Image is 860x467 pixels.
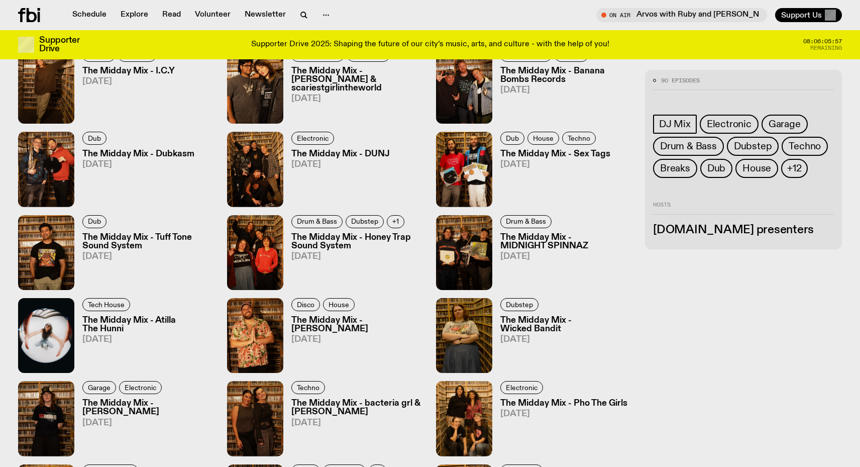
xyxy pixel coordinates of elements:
button: On AirArvos with Ruby and [PERSON_NAME] [596,8,767,22]
span: Support Us [781,11,822,20]
a: House [323,298,355,311]
a: The Midday Mix - [PERSON_NAME][DATE] [283,316,424,373]
h3: The Midday Mix - [PERSON_NAME] & scariestgirlintheworld [291,67,424,92]
a: The Midday Mix - [PERSON_NAME] & scariestgirlintheworld[DATE] [283,67,424,124]
h3: The Midday Mix - Tuff Tone Sound System [82,233,215,250]
a: House [735,159,778,178]
span: [DATE] [82,335,215,344]
span: +12 [787,163,801,174]
span: [DATE] [500,86,633,95]
a: Dub [82,215,106,228]
span: +1 [392,218,399,225]
a: The Midday Mix - Tuff Tone Sound System[DATE] [74,233,215,290]
a: Drum & Bass [653,137,724,156]
span: [DATE] [82,419,215,427]
h3: The Midday Mix - DUNJ [291,150,390,158]
span: Dub [88,218,101,225]
span: Drum & Bass [506,218,546,225]
span: Dub [707,163,725,174]
a: Volunteer [189,8,237,22]
a: The Midday Mix - Pho The Girls[DATE] [492,399,627,456]
span: [DATE] [500,335,633,344]
a: Newsletter [239,8,292,22]
span: Electronic [297,135,329,142]
h3: The Midday Mix - Dubkasm [82,150,194,158]
a: Dub [500,132,524,145]
a: Garage [762,115,808,134]
span: Dubstep [506,301,533,308]
a: The Midday Mix - Honey Trap Sound System[DATE] [283,233,424,290]
span: Techno [568,135,590,142]
a: Dubstep [346,215,384,228]
h3: [DOMAIN_NAME] presenters [653,224,834,235]
a: Electronic [500,381,543,394]
a: Techno [562,132,596,145]
a: Techno [782,137,828,156]
span: [DATE] [82,77,175,86]
a: The Midday Mix - [PERSON_NAME][DATE] [74,399,215,456]
span: House [329,301,349,308]
h3: The Midday Mix - [PERSON_NAME] [291,316,424,333]
button: +1 [387,215,404,228]
h3: Supporter Drive [39,36,79,53]
span: [DATE] [82,252,215,261]
span: Drum & Bass [660,141,717,152]
a: DJ Mix [653,115,697,134]
button: Support Us [775,8,842,22]
h3: The Midday Mix - Atilla The Hunni [82,316,215,333]
span: [DATE] [500,160,610,169]
span: Drum & Bass [297,218,337,225]
h3: The Midday Mix - Banana Bombs Records [500,67,633,84]
span: [DATE] [82,160,194,169]
span: 90 episodes [661,77,700,83]
button: +12 [781,159,807,178]
span: Garage [769,119,801,130]
a: The Midday Mix - Sex Tags[DATE] [492,150,610,207]
span: 08:06:05:57 [803,39,842,44]
a: The Midday Mix - Banana Bombs Records[DATE] [492,67,633,124]
span: Remaining [810,45,842,51]
a: Drum & Bass [500,215,552,228]
h3: The Midday Mix - Honey Trap Sound System [291,233,424,250]
h3: The Midday Mix - I.C.Y [82,67,175,75]
h2: Hosts [653,202,834,214]
h3: The Midday Mix - Pho The Girls [500,399,627,408]
a: The Midday Mix - MIDNIGHT SPINNAZ[DATE] [492,233,633,290]
a: Garage [82,381,116,394]
span: [DATE] [291,95,424,103]
a: Read [156,8,187,22]
span: Dub [88,135,101,142]
span: Electronic [506,384,537,392]
a: Dub [700,159,732,178]
a: Drum & Bass [291,215,343,228]
h3: The Midday Mix - Wicked Bandit [500,316,633,333]
span: [DATE] [500,252,633,261]
h3: The Midday Mix - MIDNIGHT SPINNAZ [500,233,633,250]
span: [DATE] [291,419,424,427]
span: Dub [506,135,519,142]
a: Electronic [700,115,759,134]
a: House [527,132,559,145]
a: The Midday Mix - I.C.Y[DATE] [74,67,175,124]
a: Schedule [66,8,113,22]
a: Explore [115,8,154,22]
h3: The Midday Mix - [PERSON_NAME] [82,399,215,416]
span: Dubstep [351,218,378,225]
a: Disco [291,298,320,311]
span: House [533,135,554,142]
a: The Midday Mix - bacteria grl & [PERSON_NAME][DATE] [283,399,424,456]
a: The Midday Mix - Dubkasm[DATE] [74,150,194,207]
span: Techno [297,384,319,392]
span: Electronic [125,384,156,392]
span: Breaks [660,163,690,174]
a: The Midday Mix - Atilla The Hunni[DATE] [74,316,215,373]
span: Dubstep [734,141,772,152]
a: Electronic [291,132,334,145]
a: Dub [82,132,106,145]
a: Dubstep [500,298,539,311]
span: [DATE] [500,410,627,418]
a: Techno [291,381,325,394]
p: Supporter Drive 2025: Shaping the future of our city’s music, arts, and culture - with the help o... [251,40,609,49]
span: DJ Mix [659,119,691,130]
a: Tech House [82,298,130,311]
